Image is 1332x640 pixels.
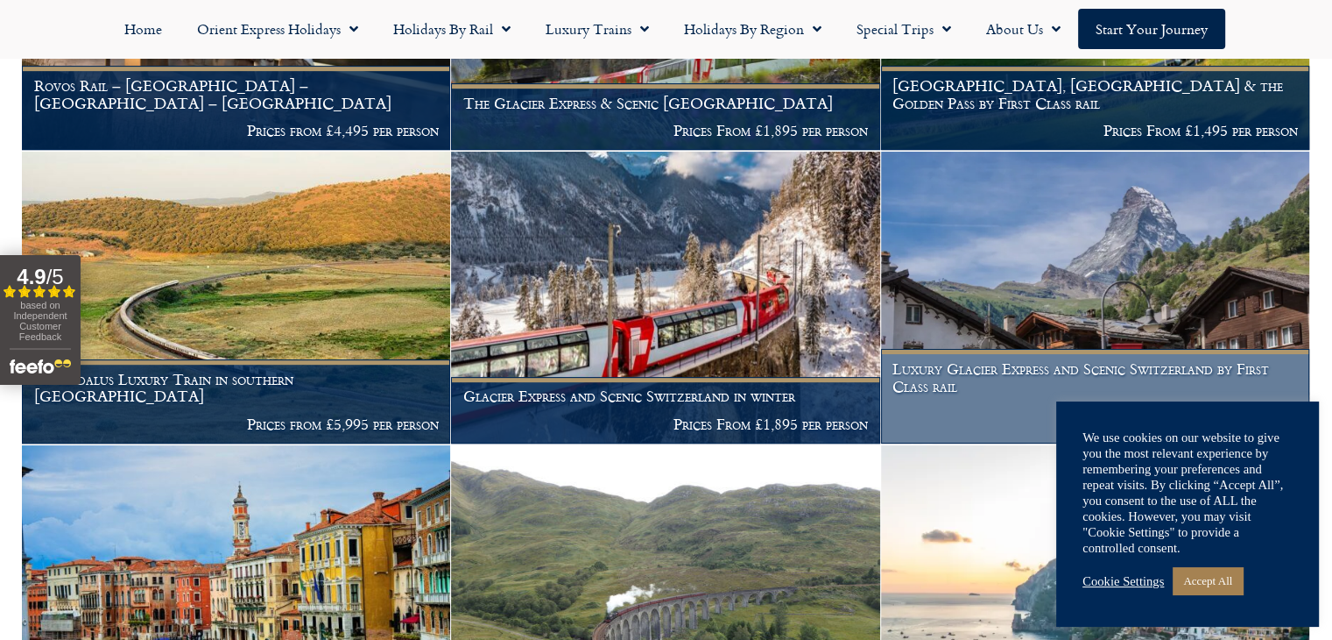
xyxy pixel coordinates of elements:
a: Holidays by Region [666,9,839,49]
a: About Us [969,9,1078,49]
h1: [GEOGRAPHIC_DATA], [GEOGRAPHIC_DATA] & the Golden Pass by First Class rail [892,77,1297,111]
h1: Rovos Rail – [GEOGRAPHIC_DATA] – [GEOGRAPHIC_DATA] – [GEOGRAPHIC_DATA] [34,77,439,111]
p: Prices from £5,995 per person [34,416,439,433]
div: We use cookies on our website to give you the most relevant experience by remembering your prefer... [1082,430,1293,556]
p: Prices From £1,895 per person [463,416,868,433]
a: Al-Andalus Luxury Train in southern [GEOGRAPHIC_DATA] Prices from £5,995 per person [22,152,451,444]
a: Start your Journey [1078,9,1225,49]
p: Prices from £4,495 per person [34,122,439,139]
a: Holidays by Rail [376,9,528,49]
h1: The Glacier Express & Scenic [GEOGRAPHIC_DATA] [463,95,868,112]
a: Cookie Settings [1082,573,1164,589]
p: Prices From £1,495 per person [892,122,1297,139]
h1: Al-Andalus Luxury Train in southern [GEOGRAPHIC_DATA] [34,371,439,405]
a: Luxury Glacier Express and Scenic Switzerland by First Class rail Prices From £2,495 per person [881,152,1310,444]
a: Accept All [1173,567,1243,594]
nav: Menu [9,9,1323,49]
a: Orient Express Holidays [180,9,376,49]
a: Home [107,9,180,49]
a: Luxury Trains [528,9,666,49]
a: Special Trips [839,9,969,49]
a: Glacier Express and Scenic Switzerland in winter Prices From £1,895 per person [451,152,880,444]
h1: Glacier Express and Scenic Switzerland in winter [463,388,868,405]
p: Prices From £1,895 per person [463,122,868,139]
p: Prices From £2,495 per person [892,405,1297,423]
h1: Luxury Glacier Express and Scenic Switzerland by First Class rail [892,360,1297,395]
